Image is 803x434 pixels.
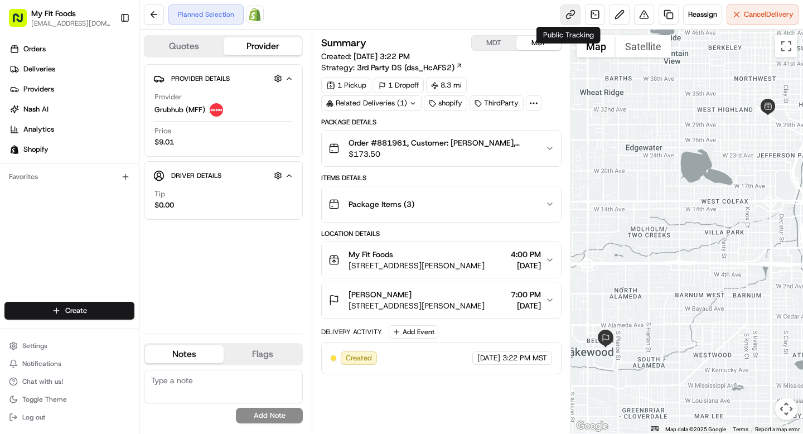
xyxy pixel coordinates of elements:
span: 7:00 PM [511,289,541,300]
span: Nash AI [23,104,49,114]
button: Show satellite imagery [616,35,671,57]
button: Order #881961, Customer: [PERSON_NAME], Customer's 22 Order, [US_STATE], Same Day: [DATE] | Time:... [322,131,560,166]
span: Analytics [23,124,54,134]
span: $9.01 [154,137,174,147]
span: My Fit Foods [349,249,393,260]
a: Open this area in Google Maps (opens a new window) [574,419,611,433]
img: Google [574,419,611,433]
span: Order #881961, Customer: [PERSON_NAME], Customer's 22 Order, [US_STATE], Same Day: [DATE] | Time:... [349,137,536,148]
span: Toggle Theme [22,395,67,404]
span: Chat with us! [22,377,63,386]
div: shopify [424,95,467,111]
a: Shopify [246,6,264,23]
span: Tip [154,189,165,199]
div: Past conversations [11,145,75,154]
span: Orders [23,44,46,54]
span: [DATE] 3:22 PM [354,51,410,61]
span: Map data ©2025 Google [665,426,726,432]
span: Provider [154,92,182,102]
a: Orders [4,40,139,58]
button: Log out [4,409,134,425]
div: Public Tracking [536,27,601,44]
span: Driver Details [171,171,221,180]
div: 1 Dropoff [374,78,424,93]
span: Provider Details [171,74,230,83]
button: Provider Details [153,69,293,88]
div: Location Details [321,229,561,238]
span: Reassign [688,9,717,20]
button: CancelDelivery [727,4,799,25]
span: Grubhub (MFF) [154,105,205,115]
span: Providers [23,84,54,94]
a: 3rd Party DS (dss_HcAFS2) [357,62,463,73]
button: Reassign [683,4,722,25]
span: [PERSON_NAME] [349,289,412,300]
span: Created [346,353,372,363]
img: 1736555255976-a54dd68f-1ca7-489b-9aae-adbdc363a1c4 [11,107,31,127]
button: Map camera controls [775,398,797,420]
button: Notes [145,345,224,363]
a: 📗Knowledge Base [7,215,90,235]
span: Notifications [22,359,61,368]
div: Package Details [321,118,561,127]
button: See all [173,143,203,156]
span: Deliveries [23,64,55,74]
button: Keyboard shortcuts [651,426,659,431]
p: Welcome 👋 [11,45,203,62]
span: Created: [321,51,410,62]
button: Flags [224,345,302,363]
a: Providers [4,80,139,98]
button: Toggle Theme [4,392,134,407]
div: Favorites [4,168,134,186]
a: Deliveries [4,60,139,78]
span: Wisdom [PERSON_NAME] [35,173,119,182]
img: 1736555255976-a54dd68f-1ca7-489b-9aae-adbdc363a1c4 [22,173,31,182]
span: Cancel Delivery [744,9,794,20]
button: Add Event [389,325,438,339]
button: Start new chat [190,110,203,123]
span: 4:00 PM [511,249,541,260]
div: 1 Pickup [321,78,371,93]
button: Show street map [577,35,616,57]
div: Strategy: [321,62,463,73]
span: Knowledge Base [22,219,85,230]
img: 8571987876998_91fb9ceb93ad5c398215_72.jpg [23,107,43,127]
button: [PERSON_NAME][STREET_ADDRESS][PERSON_NAME]7:00 PM[DATE] [322,282,560,318]
button: Toggle fullscreen view [775,35,797,57]
a: Report a map error [755,426,800,432]
a: Powered byPylon [79,246,135,255]
span: Package Items ( 3 ) [349,199,414,210]
img: Nash [11,11,33,33]
span: Settings [22,341,47,350]
a: Terms (opens in new tab) [733,426,748,432]
span: • [121,173,125,182]
span: [DATE] [511,300,541,311]
span: Shopify [23,144,49,155]
span: [STREET_ADDRESS][PERSON_NAME] [349,260,485,271]
span: [DATE] [511,260,541,271]
button: My Fit Foods [31,8,76,19]
h3: Summary [321,38,366,48]
div: Related Deliveries (1) [321,95,422,111]
button: Quotes [145,37,224,55]
input: Clear [29,72,184,84]
button: My Fit Foods[STREET_ADDRESS][PERSON_NAME]4:00 PM[DATE] [322,242,560,278]
div: $0.00 [154,200,174,210]
button: [EMAIL_ADDRESS][DOMAIN_NAME] [31,19,111,28]
button: Chat with us! [4,374,134,389]
img: Wisdom Oko [11,162,29,184]
button: Notifications [4,356,134,372]
span: Log out [22,413,45,422]
span: $173.50 [349,148,536,160]
div: 8.3 mi [426,78,467,93]
div: Items Details [321,173,561,182]
span: Price [154,126,171,136]
span: [DATE] [477,353,500,363]
div: Start new chat [50,107,183,118]
a: Shopify [4,141,139,158]
button: Create [4,302,134,320]
button: Settings [4,338,134,354]
button: Provider [224,37,302,55]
